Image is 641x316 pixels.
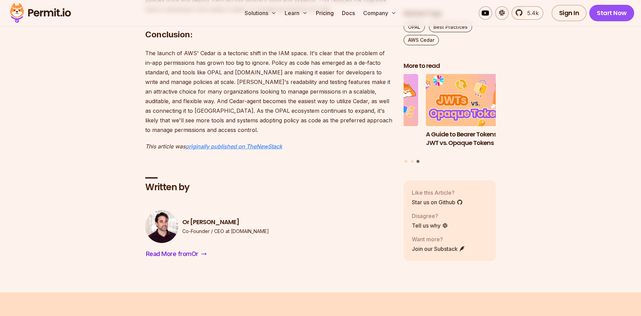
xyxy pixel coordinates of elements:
a: 5.4k [511,6,543,20]
p: Want more? [412,235,465,243]
button: Learn [282,6,310,20]
a: OPAL [404,22,425,32]
button: Go to slide 1 [405,160,407,163]
a: Tell us why [412,221,448,230]
img: Permit logo [7,1,74,25]
h3: Or [PERSON_NAME] [182,218,269,227]
h3: A Guide to Bearer Tokens: JWT vs. Opaque Tokens [426,130,518,147]
li: 3 of 3 [426,74,518,156]
h2: More to read [404,61,496,70]
a: Read More fromOr [145,248,207,259]
a: originally published on TheNewStack [185,143,282,150]
div: Posts [404,74,496,164]
h3: Policy-Based Access Control (PBAC) Isn’t as Great as You Think [326,130,418,156]
a: Docs [339,6,358,20]
p: Disagree? [412,212,448,220]
button: Go to slide 3 [417,160,420,163]
span: Read More from Or [146,249,198,259]
p: The launch of AWS' Cedar is a tectonic shift in the IAM space. It's clear that the problem of in-... [145,48,393,135]
a: Pricing [313,6,336,20]
li: 2 of 3 [326,74,418,156]
p: Co-Founder / CEO at [DOMAIN_NAME] [182,228,269,235]
a: Join our Substack [412,245,465,253]
p: Like this Article? [412,189,463,197]
a: AWS Cedar [404,35,439,45]
button: Solutions [242,6,279,20]
a: Best Practices [429,22,472,32]
a: Sign In [552,5,587,21]
img: Or Weis [145,210,178,243]
a: Start Now [589,5,634,21]
img: A Guide to Bearer Tokens: JWT vs. Opaque Tokens [426,74,518,126]
img: Policy-Based Access Control (PBAC) Isn’t as Great as You Think [326,74,418,126]
a: A Guide to Bearer Tokens: JWT vs. Opaque TokensA Guide to Bearer Tokens: JWT vs. Opaque Tokens [426,74,518,156]
button: Go to slide 2 [411,160,414,163]
button: Company [360,6,399,20]
em: ⁠This article was [145,143,185,150]
h2: Written by [145,181,393,194]
span: 5.4k [523,9,539,17]
a: Star us on Github [412,198,463,206]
